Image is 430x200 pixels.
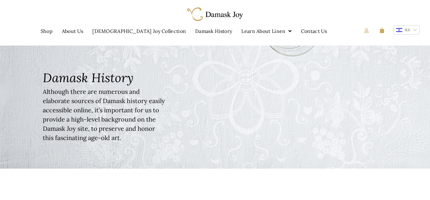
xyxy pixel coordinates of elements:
h5: Although there are numerous and elaborate sources of Damask history easily accessible online, it’... [43,87,167,142]
h1: Damask History [43,72,167,84]
a: Contact Us [296,24,332,38]
nav: Menu [7,24,360,38]
span: ILS [405,28,410,32]
a: About Us [57,24,88,38]
a: Shop [36,24,57,38]
a: [DEMOGRAPHIC_DATA] Joy Collection [88,24,191,38]
a: Learn About Linen [237,24,296,38]
a: Damask History [191,24,237,38]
